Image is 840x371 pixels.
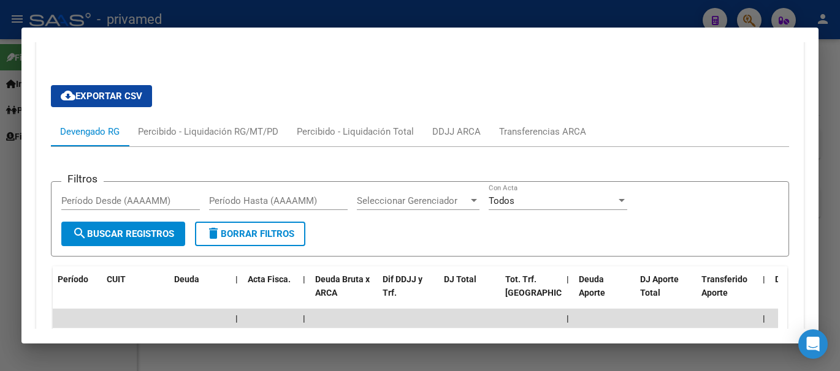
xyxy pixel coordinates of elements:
mat-icon: cloud_download [61,88,75,103]
mat-icon: delete [206,226,221,241]
datatable-header-cell: Acta Fisca. [243,266,298,320]
span: Buscar Registros [72,228,174,239]
datatable-header-cell: | [298,266,310,320]
datatable-header-cell: | [562,266,574,320]
span: | [763,274,765,284]
datatable-header-cell: Deuda [169,266,231,320]
div: Percibido - Liquidación RG/MT/PD [138,125,278,138]
span: | [763,313,765,323]
span: Acta Fisca. [248,274,291,284]
datatable-header-cell: Dif DDJJ y Trf. [378,266,439,320]
span: | [567,313,569,323]
datatable-header-cell: Tot. Trf. Bruto [500,266,562,320]
datatable-header-cell: Deuda Bruta x ARCA [310,266,378,320]
button: Borrar Filtros [195,222,305,246]
datatable-header-cell: Transferido Aporte [697,266,758,320]
span: Transferido Aporte [701,274,747,298]
datatable-header-cell: Deuda Aporte [574,266,635,320]
datatable-header-cell: CUIT [102,266,169,320]
datatable-header-cell: Deuda Contr. [770,266,831,320]
span: | [235,274,238,284]
datatable-header-cell: | [231,266,243,320]
div: Percibido - Liquidación Total [297,125,414,138]
span: Todos [489,195,514,206]
span: | [235,313,238,323]
span: Deuda Contr. [775,274,825,284]
span: DJ Aporte Total [640,274,679,298]
div: Open Intercom Messenger [798,329,828,359]
span: Período [58,274,88,284]
span: Deuda Aporte [579,274,605,298]
datatable-header-cell: DJ Aporte Total [635,266,697,320]
span: DJ Total [444,274,476,284]
h3: Filtros [61,172,104,185]
span: Exportar CSV [61,91,142,102]
span: Tot. Trf. [GEOGRAPHIC_DATA] [505,274,589,298]
button: Buscar Registros [61,222,185,246]
mat-icon: search [72,226,87,241]
span: | [303,313,305,323]
span: CUIT [107,274,126,284]
div: Devengado RG [60,125,120,138]
datatable-header-cell: DJ Total [439,266,500,320]
div: DDJJ ARCA [432,125,481,138]
datatable-header-cell: | [758,266,770,320]
datatable-header-cell: Período [53,266,102,320]
span: | [567,274,569,284]
button: Exportar CSV [51,85,152,107]
span: | [303,274,305,284]
div: Transferencias ARCA [499,125,586,138]
span: Dif DDJJ y Trf. [383,274,422,298]
span: Seleccionar Gerenciador [357,195,468,206]
span: Borrar Filtros [206,228,294,239]
span: Deuda Bruta x ARCA [315,274,370,298]
span: Deuda [174,274,199,284]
